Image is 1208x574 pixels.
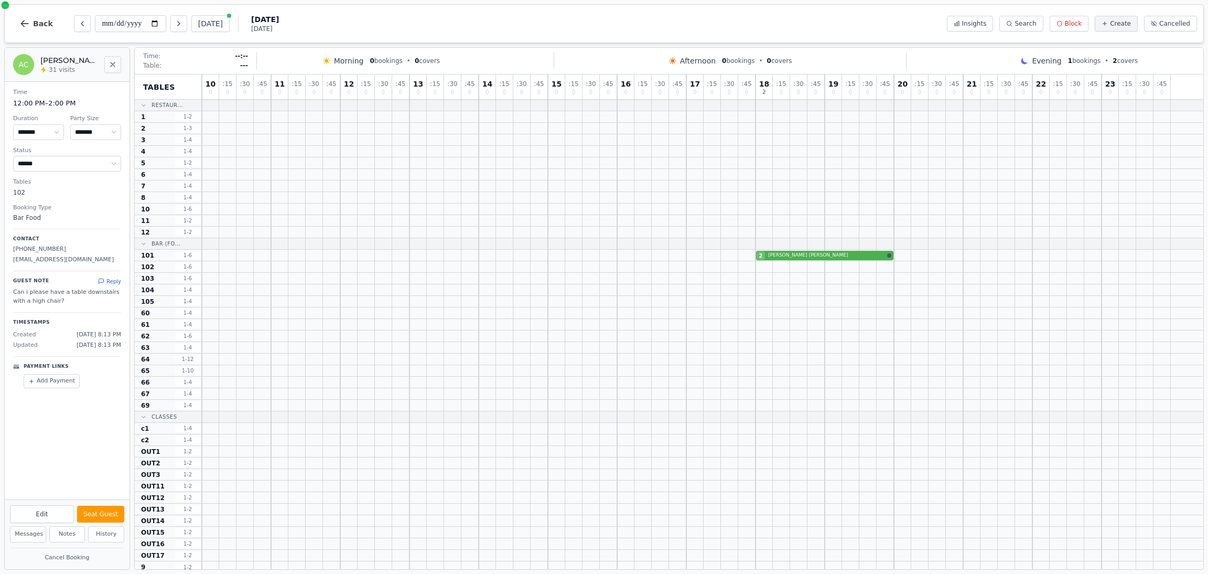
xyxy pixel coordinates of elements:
[728,90,731,95] span: 0
[175,367,200,375] span: 1 - 10
[382,90,385,95] span: 0
[175,551,200,559] span: 1 - 2
[141,194,145,202] span: 8
[344,80,354,88] span: 12
[309,81,319,87] span: : 30
[175,505,200,513] span: 1 - 2
[141,505,165,514] span: OUT13
[175,321,200,328] span: 1 - 4
[1122,81,1132,87] span: : 15
[797,90,800,95] span: 0
[434,90,437,95] span: 0
[13,236,121,243] p: Contact
[693,90,696,95] span: 0
[13,54,34,75] div: AC
[13,256,121,264] p: [EMAIL_ADDRESS][DOMAIN_NAME]
[10,505,74,523] button: Edit
[141,124,145,133] span: 2
[722,57,726,65] span: 0
[11,11,61,36] button: Back
[33,20,53,27] span: Back
[257,81,267,87] span: : 45
[962,19,987,28] span: Insights
[1032,56,1061,66] span: Evening
[13,288,121,306] p: Can i please have a table downstairs with a high chair?
[175,309,200,317] span: 1 - 4
[430,81,440,87] span: : 15
[77,341,121,350] span: [DATE] 8:13 PM
[395,81,405,87] span: : 45
[141,563,145,571] span: 9
[326,81,336,87] span: : 45
[141,459,160,467] span: OUT2
[209,90,212,95] span: 0
[621,80,631,88] span: 16
[175,147,200,155] span: 1 - 4
[141,482,165,491] span: OUT11
[1095,16,1138,31] button: Create
[13,188,121,197] dd: 102
[932,81,942,87] span: : 30
[1105,57,1108,65] span: •
[141,401,150,410] span: 69
[141,494,165,502] span: OUT12
[175,436,200,444] span: 1 - 4
[330,90,333,95] span: 0
[175,355,200,363] span: 1 - 12
[659,90,662,95] span: 0
[762,90,765,95] span: 2
[361,81,371,87] span: : 15
[503,90,506,95] span: 0
[1113,57,1138,65] span: covers
[175,205,200,213] span: 1 - 6
[222,81,232,87] span: : 15
[953,90,956,95] span: 0
[141,228,150,237] span: 12
[141,528,165,537] span: OUT15
[141,263,154,271] span: 102
[13,146,121,155] dt: Status
[880,81,890,87] span: : 45
[152,101,183,109] span: Restaur...
[175,297,200,305] span: 1 - 4
[364,90,368,95] span: 0
[970,90,973,95] span: 0
[175,482,200,490] span: 1 - 2
[152,413,177,421] span: Classes
[175,564,200,571] span: 1 - 2
[347,90,350,95] span: 0
[141,113,145,121] span: 1
[745,90,748,95] span: 0
[77,331,121,339] span: [DATE] 8:13 PM
[141,309,150,317] span: 60
[793,81,803,87] span: : 30
[638,81,648,87] span: : 15
[918,90,921,95] span: 0
[175,274,200,282] span: 1 - 6
[883,90,887,95] span: 0
[175,332,200,340] span: 1 - 6
[984,81,994,87] span: : 15
[206,80,215,88] span: 10
[1039,90,1042,95] span: 0
[13,88,121,97] dt: Time
[780,90,783,95] span: 0
[1050,16,1088,31] button: Block
[710,90,714,95] span: 0
[568,81,578,87] span: : 15
[143,82,175,92] span: Tables
[845,81,855,87] span: : 15
[947,16,994,31] button: Insights
[672,81,682,87] span: : 45
[1018,81,1028,87] span: : 45
[534,81,544,87] span: : 45
[292,81,301,87] span: : 15
[768,252,885,259] span: [PERSON_NAME] [PERSON_NAME]
[1056,90,1060,95] span: 0
[451,90,454,95] span: 0
[13,213,121,222] dd: Bar Food
[170,15,187,32] button: Next day
[1068,57,1101,65] span: bookings
[447,81,457,87] span: : 30
[1105,80,1115,88] span: 23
